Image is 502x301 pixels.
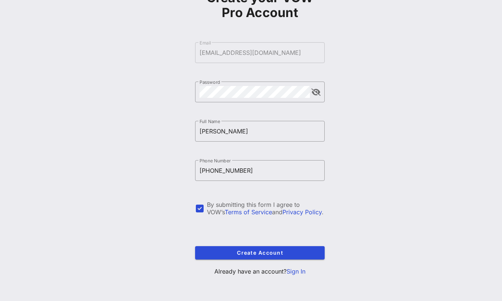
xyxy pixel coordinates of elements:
[195,246,325,259] button: Create Account
[207,201,325,216] div: By submitting this form I agree to VOW’s and .
[201,249,319,256] span: Create Account
[311,89,321,96] button: append icon
[200,119,220,124] label: Full Name
[200,40,211,46] label: Email
[200,79,220,85] label: Password
[287,268,305,275] a: Sign In
[282,208,322,216] a: Privacy Policy
[225,208,272,216] a: Terms of Service
[195,267,325,276] p: Already have an account?
[200,158,231,163] label: Phone Number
